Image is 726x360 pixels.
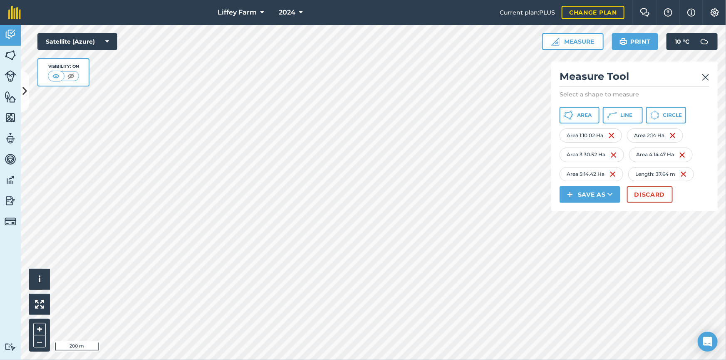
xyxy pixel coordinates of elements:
img: Four arrows, one pointing top left, one top right, one bottom right and the last bottom left [35,300,44,309]
img: A cog icon [710,8,720,17]
button: + [33,323,46,335]
div: Area 2 : 14 Ha [627,128,683,143]
div: Area 4 : 14.47 Ha [629,148,693,162]
img: svg+xml;base64,PHN2ZyB4bWxucz0iaHR0cDovL3d3dy53My5vcmcvMjAwMC9zdmciIHdpZHRoPSI1MCIgaGVpZ2h0PSI0MC... [66,72,76,80]
img: svg+xml;base64,PHN2ZyB4bWxucz0iaHR0cDovL3d3dy53My5vcmcvMjAwMC9zdmciIHdpZHRoPSIxNiIgaGVpZ2h0PSIyNC... [610,169,616,179]
img: svg+xml;base64,PD94bWwgdmVyc2lvbj0iMS4wIiBlbmNvZGluZz0idXRmLTgiPz4KPCEtLSBHZW5lcmF0b3I6IEFkb2JlIE... [5,132,16,145]
button: i [29,269,50,290]
span: Line [620,112,632,118]
h2: Measure Tool [560,70,709,87]
img: A question mark icon [663,8,673,17]
img: svg+xml;base64,PD94bWwgdmVyc2lvbj0iMS4wIiBlbmNvZGluZz0idXRmLTgiPz4KPCEtLSBHZW5lcmF0b3I6IEFkb2JlIE... [5,216,16,227]
span: Circle [663,112,682,118]
img: svg+xml;base64,PHN2ZyB4bWxucz0iaHR0cDovL3d3dy53My5vcmcvMjAwMC9zdmciIHdpZHRoPSIxNCIgaGVpZ2h0PSIyNC... [567,190,573,200]
img: fieldmargin Logo [8,6,21,19]
span: Liffey Farm [218,7,257,17]
button: Measure [542,33,604,50]
button: Area [560,107,600,123]
img: svg+xml;base64,PHN2ZyB4bWxucz0iaHR0cDovL3d3dy53My5vcmcvMjAwMC9zdmciIHdpZHRoPSI1NiIgaGVpZ2h0PSI2MC... [5,91,16,103]
button: 10 °C [667,33,718,50]
span: 2024 [279,7,296,17]
img: svg+xml;base64,PHN2ZyB4bWxucz0iaHR0cDovL3d3dy53My5vcmcvMjAwMC9zdmciIHdpZHRoPSIxNiIgaGVpZ2h0PSIyNC... [610,150,617,160]
img: svg+xml;base64,PHN2ZyB4bWxucz0iaHR0cDovL3d3dy53My5vcmcvMjAwMC9zdmciIHdpZHRoPSIxNiIgaGVpZ2h0PSIyNC... [679,150,686,160]
a: Change plan [562,6,624,19]
div: Area 3 : 30.52 Ha [560,148,624,162]
img: svg+xml;base64,PHN2ZyB4bWxucz0iaHR0cDovL3d3dy53My5vcmcvMjAwMC9zdmciIHdpZHRoPSIxNiIgaGVpZ2h0PSIyNC... [608,131,615,141]
img: svg+xml;base64,PD94bWwgdmVyc2lvbj0iMS4wIiBlbmNvZGluZz0idXRmLTgiPz4KPCEtLSBHZW5lcmF0b3I6IEFkb2JlIE... [5,343,16,351]
span: Current plan : PLUS [500,8,555,17]
span: Area [577,112,592,118]
img: svg+xml;base64,PHN2ZyB4bWxucz0iaHR0cDovL3d3dy53My5vcmcvMjAwMC9zdmciIHdpZHRoPSIxOSIgaGVpZ2h0PSIyNC... [619,37,627,47]
img: svg+xml;base64,PD94bWwgdmVyc2lvbj0iMS4wIiBlbmNvZGluZz0idXRmLTgiPz4KPCEtLSBHZW5lcmF0b3I6IEFkb2JlIE... [5,195,16,207]
button: Discard [627,186,673,203]
img: svg+xml;base64,PHN2ZyB4bWxucz0iaHR0cDovL3d3dy53My5vcmcvMjAwMC9zdmciIHdpZHRoPSI1MCIgaGVpZ2h0PSI0MC... [51,72,61,80]
button: – [33,335,46,348]
img: svg+xml;base64,PD94bWwgdmVyc2lvbj0iMS4wIiBlbmNvZGluZz0idXRmLTgiPz4KPCEtLSBHZW5lcmF0b3I6IEFkb2JlIE... [5,174,16,186]
span: i [38,274,41,284]
img: svg+xml;base64,PHN2ZyB4bWxucz0iaHR0cDovL3d3dy53My5vcmcvMjAwMC9zdmciIHdpZHRoPSI1NiIgaGVpZ2h0PSI2MC... [5,111,16,124]
p: Select a shape to measure [560,90,709,99]
div: Open Intercom Messenger [698,332,718,352]
button: Print [612,33,659,50]
img: svg+xml;base64,PHN2ZyB4bWxucz0iaHR0cDovL3d3dy53My5vcmcvMjAwMC9zdmciIHdpZHRoPSIyMiIgaGVpZ2h0PSIzMC... [702,72,709,82]
button: Line [603,107,643,123]
button: Satellite (Azure) [37,33,117,50]
button: Circle [646,107,686,123]
img: Two speech bubbles overlapping with the left bubble in the forefront [640,8,650,17]
button: Save as [560,186,620,203]
img: svg+xml;base64,PD94bWwgdmVyc2lvbj0iMS4wIiBlbmNvZGluZz0idXRmLTgiPz4KPCEtLSBHZW5lcmF0b3I6IEFkb2JlIE... [5,153,16,165]
div: Length : 37.64 m [628,167,694,181]
img: svg+xml;base64,PHN2ZyB4bWxucz0iaHR0cDovL3d3dy53My5vcmcvMjAwMC9zdmciIHdpZHRoPSIxNyIgaGVpZ2h0PSIxNy... [687,7,696,17]
img: svg+xml;base64,PD94bWwgdmVyc2lvbj0iMS4wIiBlbmNvZGluZz0idXRmLTgiPz4KPCEtLSBHZW5lcmF0b3I6IEFkb2JlIE... [5,28,16,41]
div: Area 1 : 10.02 Ha [560,128,622,143]
img: Ruler icon [551,37,560,46]
img: svg+xml;base64,PHN2ZyB4bWxucz0iaHR0cDovL3d3dy53My5vcmcvMjAwMC9zdmciIHdpZHRoPSI1NiIgaGVpZ2h0PSI2MC... [5,49,16,62]
div: Visibility: On [48,63,79,70]
img: svg+xml;base64,PD94bWwgdmVyc2lvbj0iMS4wIiBlbmNvZGluZz0idXRmLTgiPz4KPCEtLSBHZW5lcmF0b3I6IEFkb2JlIE... [5,70,16,82]
img: svg+xml;base64,PD94bWwgdmVyc2lvbj0iMS4wIiBlbmNvZGluZz0idXRmLTgiPz4KPCEtLSBHZW5lcmF0b3I6IEFkb2JlIE... [696,33,713,50]
span: 10 ° C [675,33,689,50]
img: svg+xml;base64,PHN2ZyB4bWxucz0iaHR0cDovL3d3dy53My5vcmcvMjAwMC9zdmciIHdpZHRoPSIxNiIgaGVpZ2h0PSIyNC... [669,131,676,141]
img: svg+xml;base64,PHN2ZyB4bWxucz0iaHR0cDovL3d3dy53My5vcmcvMjAwMC9zdmciIHdpZHRoPSIxNiIgaGVpZ2h0PSIyNC... [680,169,687,179]
div: Area 5 : 14.42 Ha [560,167,623,181]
